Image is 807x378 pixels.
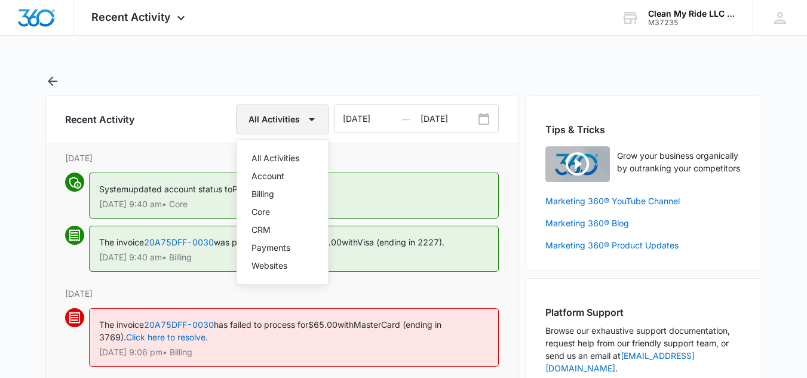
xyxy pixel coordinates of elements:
[545,122,742,137] h2: Tips & Tricks
[308,319,337,330] span: $65.00
[251,262,299,270] div: Websites
[545,324,742,374] p: Browse our exhaustive support documentation, request help from our friendly support team, or send...
[648,9,735,19] div: account name
[232,184,252,194] span: Paid.
[337,319,354,330] span: with
[357,237,444,247] span: Visa (ending in 2227).
[99,200,489,208] p: [DATE] 9:40 am • Core
[545,239,742,251] a: Marketing 360® Product Updates
[236,105,329,134] button: All Activities
[648,19,735,27] div: account id
[237,239,328,257] button: Payments
[251,226,299,234] div: CRM
[214,319,308,330] span: has failed to process for
[251,244,299,252] div: Payments
[214,237,312,247] span: was paid successfully for
[237,257,328,275] button: Websites
[91,11,171,23] span: Recent Activity
[251,154,299,162] div: All Activities
[545,305,742,319] h2: Platform Support
[144,237,214,247] a: 20A75DFF-0030
[99,237,144,247] span: The invoice
[342,237,357,247] span: with
[545,217,742,229] a: Marketing 360® Blog
[237,149,328,167] button: All Activities
[617,149,742,174] p: Grow your business organically by outranking your competitors
[65,287,499,300] p: [DATE]
[251,172,299,180] div: Account
[126,332,208,342] a: Click here to resolve.
[128,184,232,194] span: updated account status to
[251,208,299,216] div: Core
[545,195,742,207] a: Marketing 360® YouTube Channel
[237,185,328,203] button: Billing
[144,319,214,330] a: 20A75DFF-0030
[99,184,128,194] span: System
[65,152,499,164] p: [DATE]
[251,190,299,198] div: Billing
[421,105,498,133] input: Date Range To
[237,167,328,185] button: Account
[335,105,421,133] input: Date Range From
[402,105,410,134] span: —
[334,105,499,133] div: Date Range Input Group
[99,253,489,262] p: [DATE] 9:40 am • Billing
[99,348,489,357] p: [DATE] 9:06 pm • Billing
[237,203,328,221] button: Core
[237,221,328,239] button: CRM
[99,319,144,330] span: The invoice
[545,146,610,182] img: Quick Overview Video
[65,112,134,127] h6: Recent Activity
